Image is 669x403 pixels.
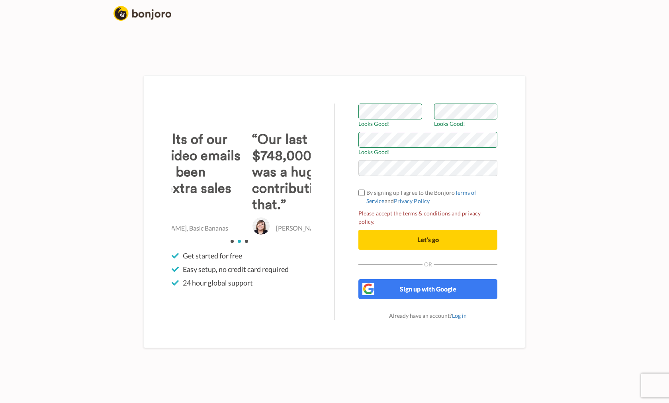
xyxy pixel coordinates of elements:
[183,264,289,274] span: Easy setup, no credit card required
[358,148,497,156] span: Looks Good!
[358,230,497,250] button: Let's go
[137,224,228,233] p: [PERSON_NAME], Basic Bananas
[452,312,467,319] a: Log in
[183,251,242,260] span: Get started for free
[276,224,376,233] p: [PERSON_NAME], The Virtual Savvy
[358,209,497,226] span: Please accept the terms & conditions and privacy policy.
[417,236,439,243] span: Let's go
[183,278,253,288] span: 24 hour global support
[358,279,497,299] button: Sign up with Google
[434,119,498,128] span: Looks Good!
[423,262,434,267] span: Or
[358,119,422,128] span: Looks Good!
[113,6,171,21] img: logo_full.png
[358,190,365,196] input: By signing up I agree to the BonjoroTerms of ServiceandPrivacy Policy
[252,217,270,235] img: Abbey Ashley, The Virtual Savvy
[358,188,497,205] label: By signing up I agree to the Bonjoro and
[366,189,477,204] a: Terms of Service
[394,198,430,204] a: Privacy Policy
[400,285,456,293] span: Sign up with Google
[113,131,252,213] h3: “The results of our Bonjoro video emails so far has been $16,200 extra sales [DATE]!”
[389,312,467,319] span: Already have an account?
[252,131,391,213] h3: “Our last launch made $748,000 - Bonjoro was a huge contributing factor in that.”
